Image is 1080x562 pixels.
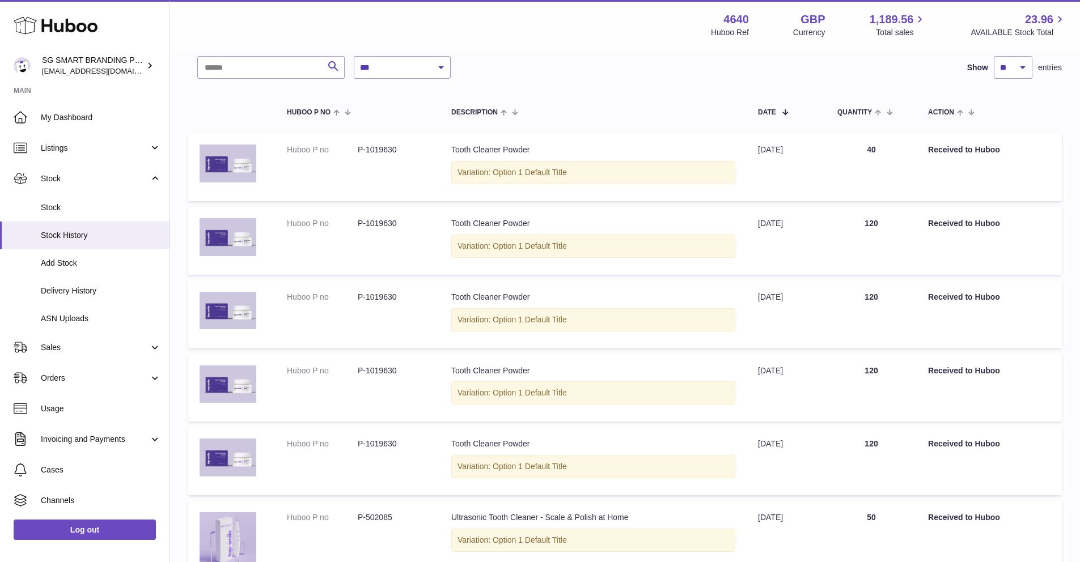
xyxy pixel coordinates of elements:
[358,365,429,376] dd: P-1019630
[826,354,917,422] td: 120
[440,354,747,422] td: Tooth Cleaner Powder
[358,218,429,229] dd: P-1019630
[928,513,1000,522] strong: Received to Huboo
[42,55,144,76] div: SG SMART BRANDING PTE. LTD.
[826,427,917,495] td: 120
[451,161,735,184] div: Variation: Option 1 Default Title
[971,12,1066,38] a: 23.96 AVAILABLE Stock Total
[747,427,826,495] td: [DATE]
[928,109,954,116] span: Action
[200,144,256,182] img: mockupboxandjar_1_1.png
[758,109,776,116] span: Date
[200,438,256,476] img: mockupboxandjar_1_1.png
[747,133,826,201] td: [DATE]
[451,455,735,478] div: Variation: Option 1 Default Title
[747,280,826,348] td: [DATE]
[287,109,331,116] span: Huboo P no
[747,354,826,422] td: [DATE]
[711,27,749,38] div: Huboo Ref
[451,235,735,258] div: Variation: Option 1 Default Title
[41,373,149,384] span: Orders
[41,465,161,475] span: Cases
[440,280,747,348] td: Tooth Cleaner Powder
[358,438,429,449] dd: P-1019630
[870,12,927,38] a: 1,189.56 Total sales
[41,258,161,269] span: Add Stock
[41,403,161,414] span: Usage
[41,202,161,213] span: Stock
[451,308,735,331] div: Variation: Option 1 Default Title
[440,427,747,495] td: Tooth Cleaner Powder
[287,292,358,303] dt: Huboo P no
[14,57,31,74] img: uktopsmileshipping@gmail.com
[41,173,149,184] span: Stock
[801,12,825,27] strong: GBP
[837,109,872,116] span: Quantity
[287,438,358,449] dt: Huboo P no
[870,12,914,27] span: 1,189.56
[928,219,1000,228] strong: Received to Huboo
[41,342,149,353] span: Sales
[200,365,256,403] img: mockupboxandjar_1_1.png
[440,133,747,201] td: Tooth Cleaner Powder
[14,520,156,540] a: Log out
[41,230,161,241] span: Stock History
[287,512,358,523] dt: Huboo P no
[971,27,1066,38] span: AVAILABLE Stock Total
[1025,12,1053,27] span: 23.96
[793,27,825,38] div: Currency
[358,512,429,523] dd: P-502085
[440,207,747,275] td: Tooth Cleaner Powder
[826,207,917,275] td: 120
[287,218,358,229] dt: Huboo P no
[41,495,161,506] span: Channels
[451,109,498,116] span: Description
[41,313,161,324] span: ASN Uploads
[723,12,749,27] strong: 4640
[826,280,917,348] td: 120
[451,529,735,552] div: Variation: Option 1 Default Title
[928,439,1000,448] strong: Received to Huboo
[41,286,161,296] span: Delivery History
[287,365,358,376] dt: Huboo P no
[826,133,917,201] td: 40
[928,292,1000,301] strong: Received to Huboo
[1038,62,1062,73] span: entries
[42,66,167,75] span: [EMAIL_ADDRESS][DOMAIN_NAME]
[358,144,429,155] dd: P-1019630
[41,112,161,123] span: My Dashboard
[41,143,149,154] span: Listings
[967,62,988,73] label: Show
[747,207,826,275] td: [DATE]
[287,144,358,155] dt: Huboo P no
[876,27,926,38] span: Total sales
[928,145,1000,154] strong: Received to Huboo
[358,292,429,303] dd: P-1019630
[200,218,256,256] img: mockupboxandjar_1_1.png
[451,381,735,405] div: Variation: Option 1 Default Title
[200,292,256,330] img: mockupboxandjar_1_1.png
[928,366,1000,375] strong: Received to Huboo
[41,434,149,445] span: Invoicing and Payments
